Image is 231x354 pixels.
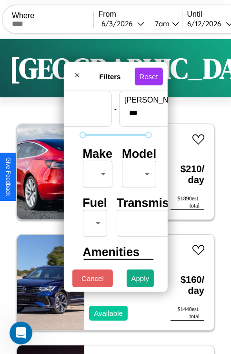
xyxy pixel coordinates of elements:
[114,102,117,115] p: -
[82,147,112,161] h4: Make
[101,19,137,28] div: 6 / 3 / 2026
[187,19,226,28] div: 6 / 12 / 2026
[99,10,182,19] label: From
[12,11,93,20] label: Where
[171,195,204,210] div: $ 1890 est. total
[127,270,154,287] button: Apply
[82,196,107,210] h4: Fuel
[124,96,205,104] label: [PERSON_NAME]
[10,322,32,344] iframe: Intercom live chat
[82,245,148,259] h4: Amenities
[26,96,107,104] label: min price
[117,196,193,210] h4: Transmission
[99,19,147,29] button: 6/3/2026
[94,307,123,320] p: Available
[5,157,11,196] div: Give Feedback
[147,19,182,29] button: 7am
[171,265,204,306] h3: $ 160 / day
[134,67,162,85] button: Reset
[171,154,204,195] h3: $ 210 / day
[150,19,172,28] div: 7am
[171,306,204,321] div: $ 1440 est. total
[72,270,113,287] button: Cancel
[85,72,134,80] h4: Filters
[122,147,156,161] h4: Model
